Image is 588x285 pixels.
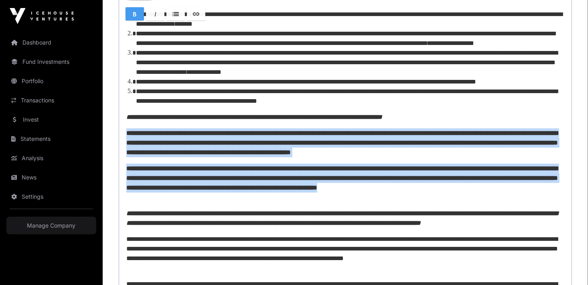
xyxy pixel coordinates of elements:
[548,246,588,285] iframe: Chat Widget
[126,7,144,20] a: Bold
[6,34,96,51] a: Dashboard
[6,169,96,186] a: News
[6,149,96,167] a: Analysis
[166,7,185,20] a: Lists
[6,92,96,109] a: Transactions
[6,72,96,90] a: Portfolio
[6,130,96,148] a: Statements
[6,111,96,128] a: Invest
[6,188,96,206] a: Settings
[146,7,164,20] a: Italic
[6,217,96,234] a: Manage Company
[187,7,205,20] a: Link
[10,8,74,24] img: Icehouse Ventures Logo
[6,53,96,71] a: Fund Investments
